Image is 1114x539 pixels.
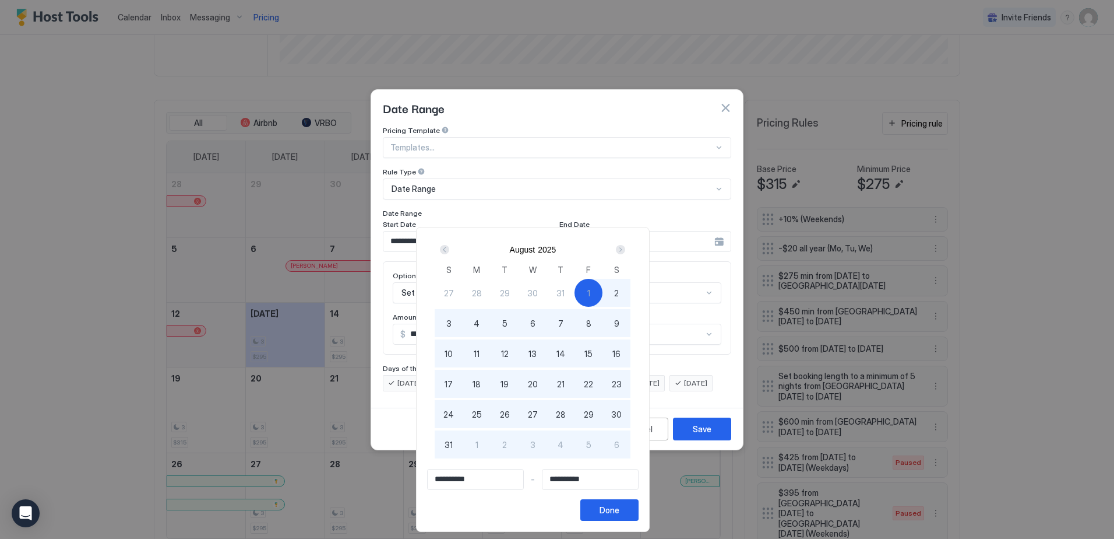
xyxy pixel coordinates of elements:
[445,378,453,390] span: 17
[556,408,566,421] span: 28
[510,245,535,254] button: August
[614,317,619,330] span: 9
[491,400,519,428] button: 26
[519,339,547,367] button: 13
[445,348,453,360] span: 10
[574,339,602,367] button: 15
[446,264,452,276] span: S
[519,430,547,459] button: 3
[528,348,537,360] span: 13
[500,378,509,390] span: 19
[547,279,574,307] button: 31
[587,287,590,299] span: 1
[602,309,630,337] button: 9
[612,348,621,360] span: 16
[472,408,482,421] span: 25
[602,370,630,398] button: 23
[547,400,574,428] button: 28
[528,378,538,390] span: 20
[463,279,491,307] button: 28
[558,264,563,276] span: T
[463,309,491,337] button: 4
[611,408,622,421] span: 30
[602,339,630,367] button: 16
[612,378,622,390] span: 23
[428,470,523,489] input: Input Field
[435,279,463,307] button: 27
[614,264,619,276] span: S
[586,439,591,451] span: 5
[586,264,591,276] span: F
[574,400,602,428] button: 29
[547,370,574,398] button: 21
[491,279,519,307] button: 29
[444,287,454,299] span: 27
[502,317,507,330] span: 5
[530,439,535,451] span: 3
[445,439,453,451] span: 31
[556,287,565,299] span: 31
[435,400,463,428] button: 24
[547,309,574,337] button: 7
[584,348,593,360] span: 15
[473,378,481,390] span: 18
[527,287,538,299] span: 30
[529,264,537,276] span: W
[491,370,519,398] button: 19
[463,370,491,398] button: 18
[558,317,563,330] span: 7
[463,400,491,428] button: 25
[584,408,594,421] span: 29
[443,408,454,421] span: 24
[602,430,630,459] button: 6
[474,348,480,360] span: 11
[473,264,480,276] span: M
[519,400,547,428] button: 27
[500,287,510,299] span: 29
[542,470,638,489] input: Input Field
[547,339,574,367] button: 14
[538,245,556,254] button: 2025
[602,400,630,428] button: 30
[491,339,519,367] button: 12
[547,430,574,459] button: 4
[556,348,565,360] span: 14
[472,287,482,299] span: 28
[435,339,463,367] button: 10
[463,430,491,459] button: 1
[580,499,639,521] button: Done
[574,309,602,337] button: 8
[614,439,619,451] span: 6
[519,309,547,337] button: 6
[600,504,619,516] div: Done
[557,378,565,390] span: 21
[574,370,602,398] button: 22
[574,430,602,459] button: 5
[446,317,452,330] span: 3
[491,430,519,459] button: 2
[586,317,591,330] span: 8
[502,264,507,276] span: T
[435,430,463,459] button: 31
[501,348,509,360] span: 12
[528,408,538,421] span: 27
[530,317,535,330] span: 6
[491,309,519,337] button: 5
[474,317,480,330] span: 4
[614,287,619,299] span: 2
[602,279,630,307] button: 2
[612,243,627,257] button: Next
[531,474,535,485] span: -
[574,279,602,307] button: 1
[463,339,491,367] button: 11
[438,243,453,257] button: Prev
[500,408,510,421] span: 26
[475,439,478,451] span: 1
[435,370,463,398] button: 17
[584,378,593,390] span: 22
[12,499,40,527] div: Open Intercom Messenger
[519,370,547,398] button: 20
[502,439,507,451] span: 2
